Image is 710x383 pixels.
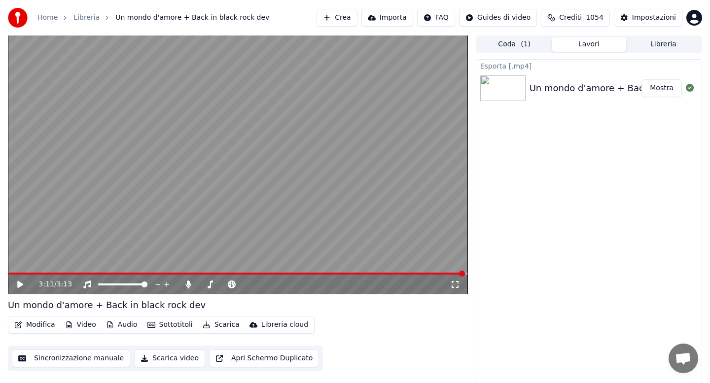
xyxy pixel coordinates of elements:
div: Aprire la chat [669,344,698,373]
button: Libreria [626,37,701,52]
button: Lavori [552,37,626,52]
button: Mostra [641,79,682,97]
span: Un mondo d'amore + Back in black rock dev [115,13,269,23]
button: Guides di video [459,9,537,27]
button: Importa [361,9,413,27]
button: Modifica [10,318,59,332]
div: Un mondo d'amore + Back in black rock dev [8,298,206,312]
button: Scarica video [134,349,205,367]
img: youka [8,8,28,28]
div: Libreria cloud [261,320,308,330]
a: Home [37,13,58,23]
span: Crediti [559,13,582,23]
div: / [39,279,63,289]
span: 3:11 [39,279,54,289]
div: Esporta [.mp4] [476,60,702,71]
span: ( 1 ) [521,39,531,49]
button: Sincronizzazione manuale [12,349,130,367]
span: 3:13 [57,279,72,289]
button: Crediti1054 [541,9,610,27]
button: Video [61,318,100,332]
button: Crea [317,9,357,27]
button: Audio [102,318,142,332]
span: 1054 [586,13,603,23]
button: Apri Schermo Duplicato [209,349,319,367]
button: Sottotitoli [143,318,197,332]
nav: breadcrumb [37,13,269,23]
a: Libreria [73,13,100,23]
div: Impostazioni [632,13,676,23]
button: Impostazioni [614,9,682,27]
button: Scarica [199,318,244,332]
button: FAQ [417,9,455,27]
button: Coda [477,37,552,52]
